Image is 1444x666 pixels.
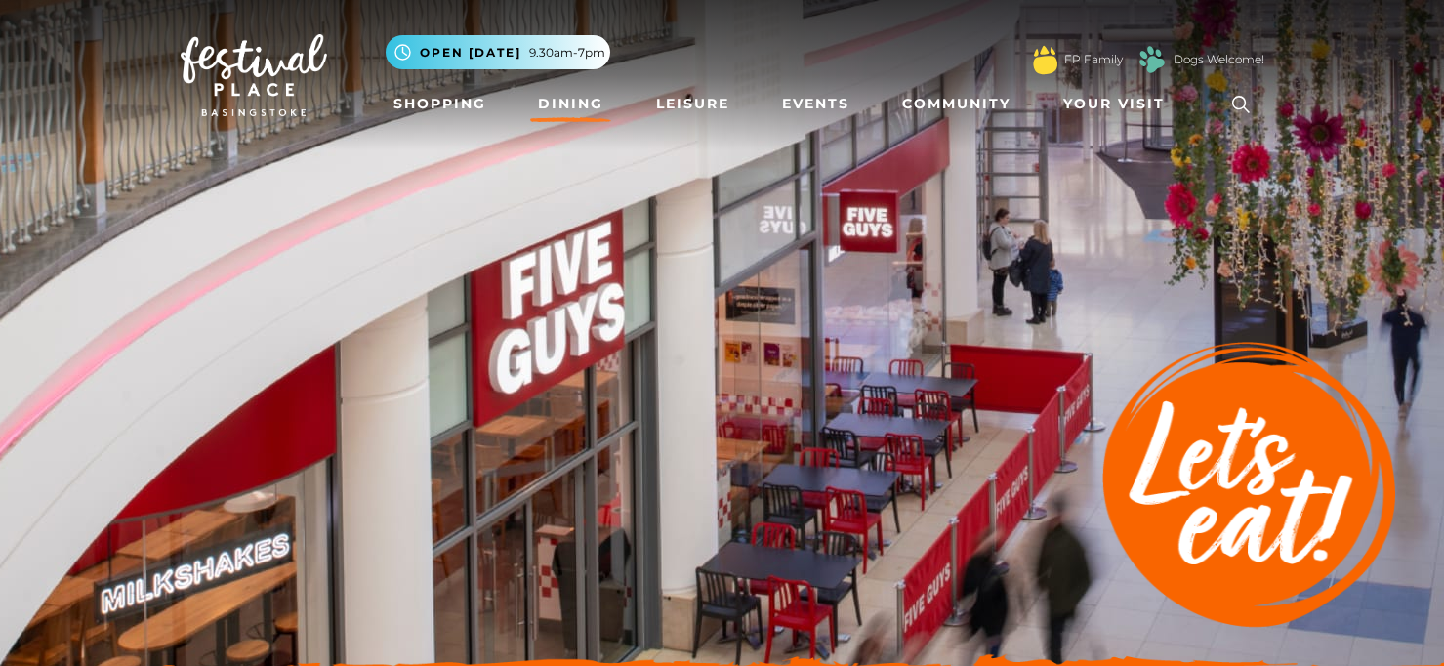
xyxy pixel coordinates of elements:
a: Your Visit [1055,86,1182,122]
span: Open [DATE] [420,44,521,62]
button: Open [DATE] 9.30am-7pm [386,35,610,69]
a: Community [894,86,1018,122]
a: Shopping [386,86,494,122]
a: Events [774,86,857,122]
a: FP Family [1064,51,1123,68]
a: Dining [530,86,611,122]
img: Festival Place Logo [181,34,327,116]
a: Leisure [648,86,737,122]
a: Dogs Welcome! [1174,51,1264,68]
span: Your Visit [1063,94,1165,114]
span: 9.30am-7pm [529,44,605,62]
